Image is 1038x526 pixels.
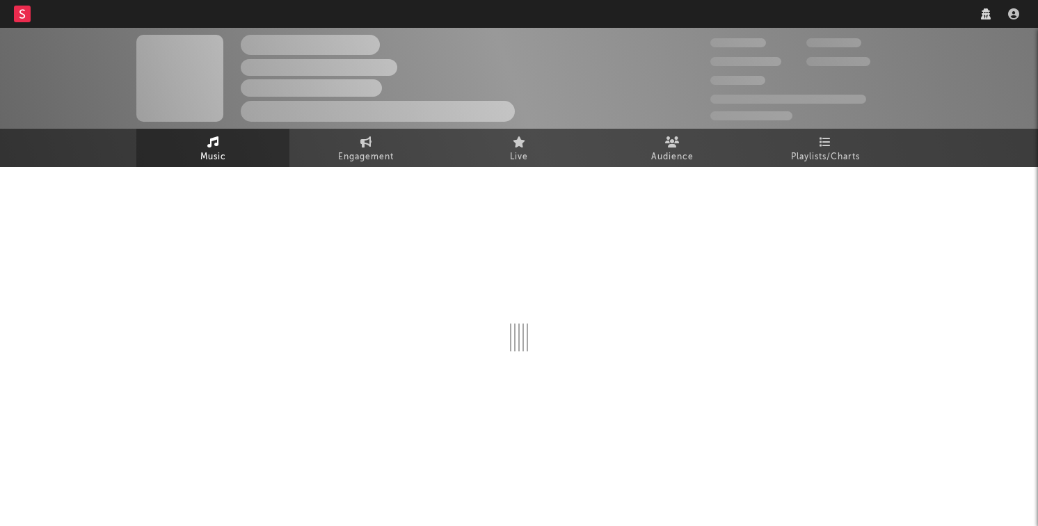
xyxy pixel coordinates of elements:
span: 1,000,000 [806,57,870,66]
span: Audience [651,149,694,166]
span: 50,000,000 Monthly Listeners [710,95,866,104]
a: Music [136,129,289,167]
a: Engagement [289,129,442,167]
a: Playlists/Charts [749,129,902,167]
span: Engagement [338,149,394,166]
span: 50,000,000 [710,57,781,66]
span: 300,000 [710,38,766,47]
span: 100,000 [710,76,765,85]
span: Music [200,149,226,166]
a: Audience [596,129,749,167]
span: 100,000 [806,38,861,47]
span: Playlists/Charts [791,149,860,166]
span: Live [510,149,528,166]
a: Live [442,129,596,167]
span: Jump Score: 85.0 [710,111,792,120]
